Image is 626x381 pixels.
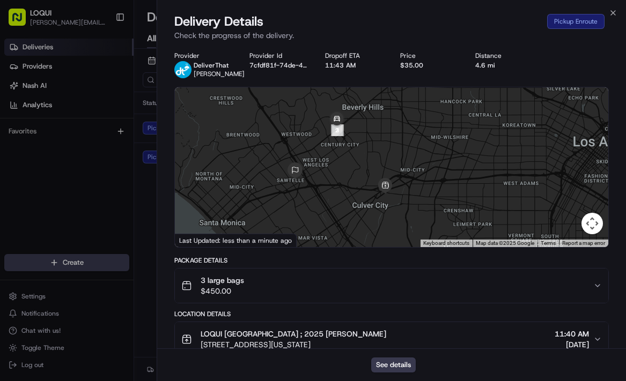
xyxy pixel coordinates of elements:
span: 11:40 AM [555,328,589,339]
a: Terms (opens in new tab) [541,240,556,246]
button: 7cfdf81f-74de-4500-8681-7598f5982b14 [249,61,307,70]
span: 3 large bags [201,275,244,286]
span: DeliverThat [194,61,229,70]
span: [DATE] [555,339,589,350]
div: 1 [332,124,344,136]
span: API Documentation [101,155,172,166]
div: Location Details [174,310,609,318]
button: Map camera controls [581,213,603,234]
div: Start new chat [36,102,176,113]
button: See details [371,357,416,372]
div: We're available if you need us! [36,113,136,122]
img: profile_deliverthat_partner.png [174,61,192,78]
div: Package Details [174,256,609,265]
span: LOQUI [GEOGRAPHIC_DATA] ; 2025 [PERSON_NAME] [201,328,386,339]
a: Powered byPylon [76,181,130,190]
img: Google [178,233,213,247]
img: Nash [11,11,32,32]
button: Keyboard shortcuts [423,240,469,247]
p: Welcome 👋 [11,43,195,60]
img: 1736555255976-a54dd68f-1ca7-489b-9aae-adbdc363a1c4 [11,102,30,122]
span: Pylon [107,182,130,190]
button: 3 large bags$450.00 [175,268,608,303]
div: Price [400,51,458,60]
input: Clear [28,69,177,80]
span: [STREET_ADDRESS][US_STATE] [201,339,386,350]
div: 💻 [91,156,99,165]
span: Delivery Details [174,13,263,30]
a: 💻API Documentation [86,151,176,170]
a: Open this area in Google Maps (opens a new window) [178,233,213,247]
a: Report a map error [562,240,605,246]
div: 📗 [11,156,19,165]
span: Map data ©2025 Google [476,240,534,246]
button: LOQUI [GEOGRAPHIC_DATA] ; 2025 [PERSON_NAME][STREET_ADDRESS][US_STATE]11:40 AM[DATE] [175,322,608,356]
div: 2 [331,124,343,136]
div: Provider [174,51,232,60]
p: Check the progress of the delivery. [174,30,609,41]
div: $35.00 [400,61,458,70]
div: 11:43 AM [325,61,383,70]
span: [PERSON_NAME] [194,70,245,78]
div: Distance [475,51,533,60]
div: Last Updated: less than a minute ago [175,234,297,247]
div: Dropoff ETA [325,51,383,60]
span: Knowledge Base [21,155,82,166]
a: 📗Knowledge Base [6,151,86,170]
button: Start new chat [182,106,195,118]
div: 4.6 mi [475,61,533,70]
span: $450.00 [201,286,244,296]
div: Provider Id [249,51,307,60]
